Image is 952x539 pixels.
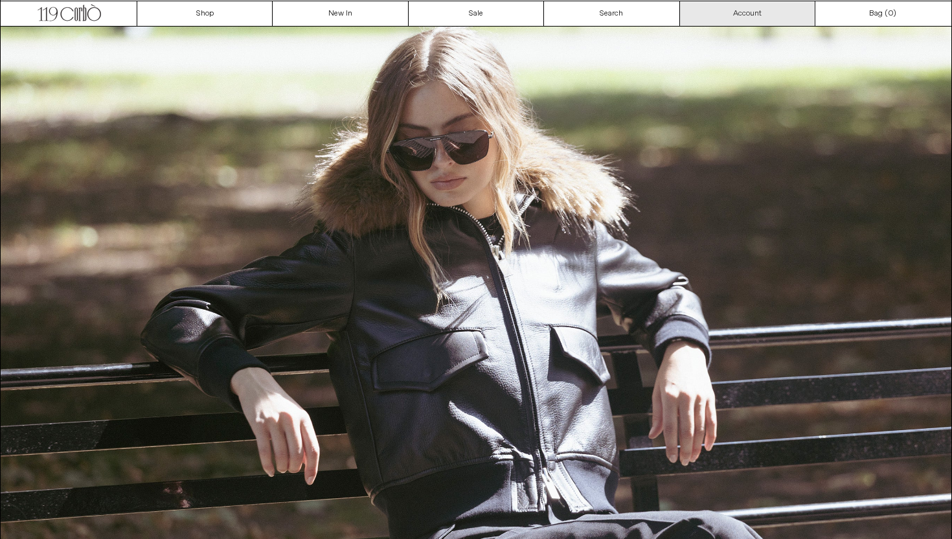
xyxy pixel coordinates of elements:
[409,1,544,26] a: Sale
[544,1,679,26] a: Search
[888,8,896,19] span: )
[888,8,893,19] span: 0
[137,1,273,26] a: Shop
[273,1,408,26] a: New In
[680,1,815,26] a: Account
[815,1,951,26] a: Bag ()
